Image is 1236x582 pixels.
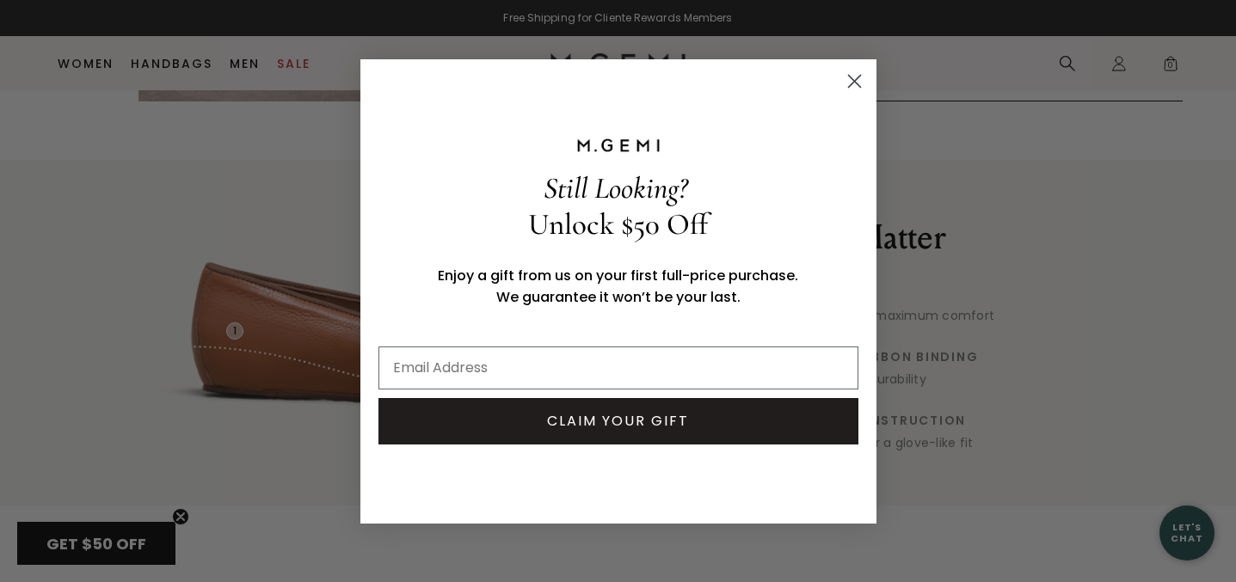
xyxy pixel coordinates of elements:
[839,66,870,96] button: Close dialog
[544,170,687,206] span: Still Looking?
[438,266,798,307] span: Enjoy a gift from us on your first full-price purchase. We guarantee it won’t be your last.
[575,138,661,153] img: M.GEMI
[378,398,858,444] button: CLAIM YOUR GIFT
[528,206,708,242] span: Unlock $50 Off
[378,346,858,389] input: Email Address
